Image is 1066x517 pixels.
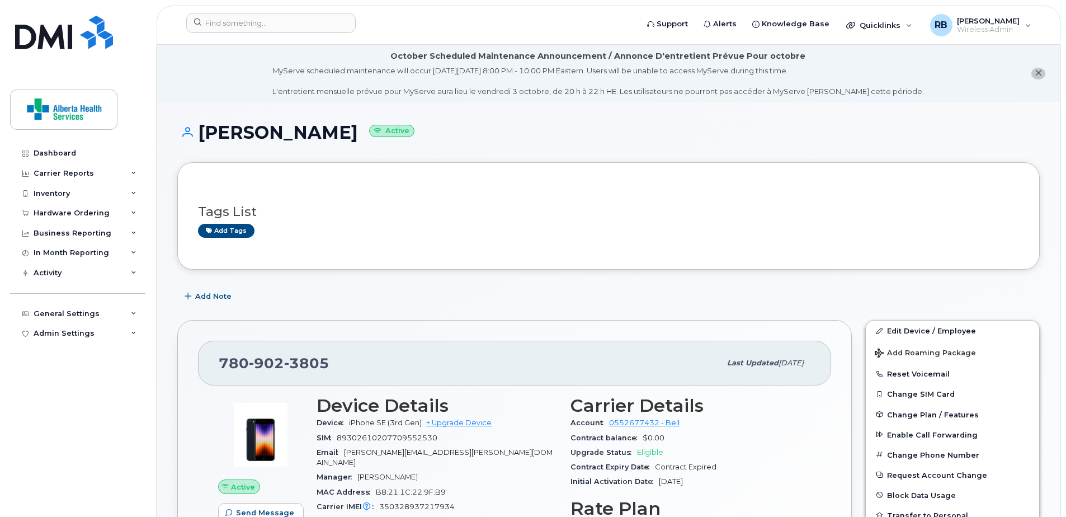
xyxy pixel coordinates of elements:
span: [DATE] [659,477,683,486]
span: 350328937217934 [379,502,455,511]
h3: Tags List [198,205,1019,219]
h3: Device Details [317,396,557,416]
span: Contract Expired [655,463,716,471]
small: Active [369,125,414,138]
span: [PERSON_NAME] [357,473,418,481]
button: Enable Call Forwarding [866,425,1039,445]
button: Add Roaming Package [866,341,1039,364]
span: Manager [317,473,357,481]
span: Contract balance [570,434,643,442]
span: Initial Activation Date [570,477,659,486]
div: MyServe scheduled maintenance will occur [DATE][DATE] 8:00 PM - 10:00 PM Eastern. Users will be u... [272,65,924,97]
button: Change Plan / Features [866,405,1039,425]
button: Add Note [177,286,241,307]
span: [DATE] [779,359,804,367]
span: Add Note [195,291,232,302]
a: Edit Device / Employee [866,321,1039,341]
span: Device [317,419,349,427]
span: 3805 [284,355,329,372]
div: October Scheduled Maintenance Announcement / Annonce D'entretient Prévue Pour octobre [390,50,805,62]
button: close notification [1031,68,1045,79]
a: + Upgrade Device [426,419,492,427]
img: image20231002-3703462-1angbar.jpeg [227,401,294,468]
button: Change Phone Number [866,445,1039,465]
button: Reset Voicemail [866,364,1039,384]
h1: [PERSON_NAME] [177,123,1040,142]
span: B8:21:1C:22:9F:B9 [376,488,446,496]
span: Change Plan / Features [887,410,979,419]
span: MAC Address [317,488,376,496]
span: [PERSON_NAME][EMAIL_ADDRESS][PERSON_NAME][DOMAIN_NAME] [317,448,553,467]
span: 89302610207709552530 [337,434,437,442]
span: Eligible [637,448,663,457]
span: Enable Call Forwarding [887,430,978,439]
button: Change SIM Card [866,384,1039,404]
span: SIM [317,434,337,442]
a: 0552677432 - Bell [609,419,680,427]
span: Contract Expiry Date [570,463,655,471]
button: Block Data Usage [866,485,1039,505]
span: $0.00 [643,434,664,442]
span: Email [317,448,344,457]
span: Active [231,482,255,492]
button: Request Account Change [866,465,1039,485]
span: Last updated [727,359,779,367]
span: Carrier IMEI [317,502,379,511]
span: Add Roaming Package [875,349,976,359]
span: 780 [219,355,329,372]
span: Upgrade Status [570,448,637,457]
span: 902 [249,355,284,372]
span: iPhone SE (3rd Gen) [349,419,422,427]
span: Account [570,419,609,427]
a: Add tags [198,224,254,238]
h3: Carrier Details [570,396,811,416]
